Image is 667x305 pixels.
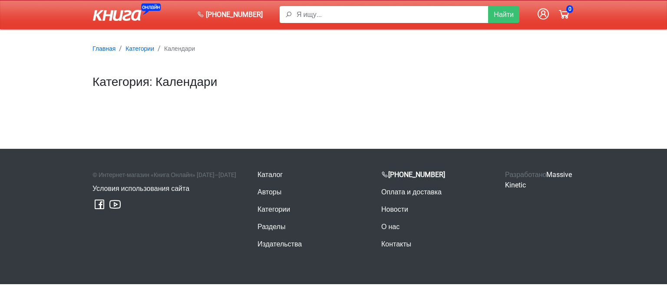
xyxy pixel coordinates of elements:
a: [PHONE_NUMBER] [194,6,266,23]
a: Новости [381,205,408,213]
a: Условия использования сайта [92,184,189,193]
small: Категории [125,45,154,52]
h1: Категория: Календари [92,75,575,89]
a: [PHONE_NUMBER] [381,171,445,179]
a: Разделы [258,223,285,231]
a: Каталог [258,171,283,179]
nav: breadcrumb [92,43,575,54]
small: Главная [92,45,116,52]
a: О нас [381,223,400,231]
input: Я ищу... [297,6,489,23]
a: Авторы [258,188,281,196]
a: 0 [554,3,575,26]
a: Оплата и доставка [381,188,442,196]
small: © Интернет-магазин «Книга Онлайн» [DATE]–[DATE] [92,171,236,178]
a: Категории [125,44,154,52]
button: Найти [488,6,519,23]
span: [PHONE_NUMBER] [206,10,263,20]
a: Категории [258,205,290,213]
a: Главная [92,44,116,52]
p: Разработано [505,170,575,190]
span: 0 [566,5,574,13]
small: Календари [164,45,195,52]
a: Издательства [258,240,302,248]
a: Контакты [381,240,411,248]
